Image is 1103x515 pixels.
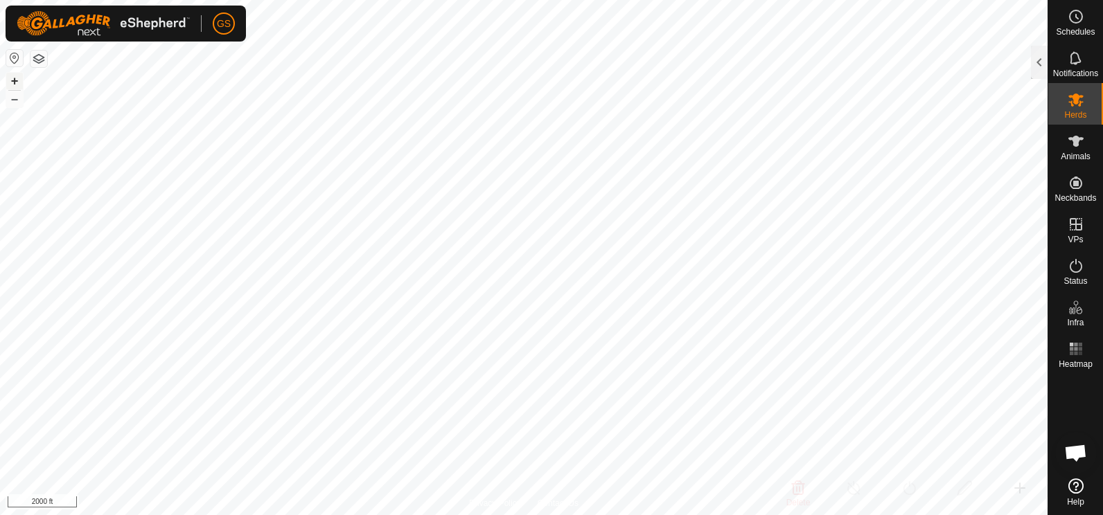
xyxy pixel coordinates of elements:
span: Help [1067,498,1084,506]
span: Heatmap [1059,360,1093,368]
div: Open chat [1055,432,1097,473]
button: Map Layers [30,51,47,67]
span: VPs [1068,235,1083,244]
a: Help [1048,473,1103,512]
button: + [6,73,23,89]
span: Status [1064,277,1087,285]
img: Gallagher Logo [17,11,190,36]
span: Herds [1064,111,1086,119]
span: Notifications [1053,69,1098,78]
span: Infra [1067,318,1084,327]
span: Schedules [1056,28,1095,36]
a: Contact Us [538,497,579,509]
span: Animals [1061,152,1091,161]
button: Reset Map [6,50,23,66]
button: – [6,91,23,107]
span: Neckbands [1055,194,1096,202]
span: GS [217,17,231,31]
a: Privacy Policy [469,497,521,509]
